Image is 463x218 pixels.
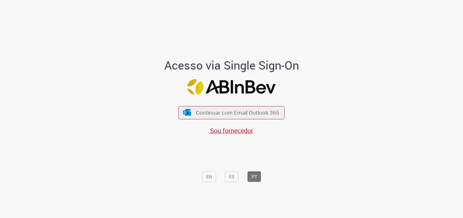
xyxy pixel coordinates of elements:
button: ícone Azure/Microsoft 360 Continuar com Email Outlook 365 [178,106,285,119]
span: Continuar com Email Outlook 365 [196,109,279,116]
a: Sou fornecedor [210,126,253,135]
h1: Acesso via Single Sign-On [142,59,321,71]
img: ícone Azure/Microsoft 360 [182,109,191,116]
button: ES [225,171,239,182]
button: PT [247,171,261,182]
img: Logo ABInBev [188,79,276,95]
button: EN [202,171,216,182]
